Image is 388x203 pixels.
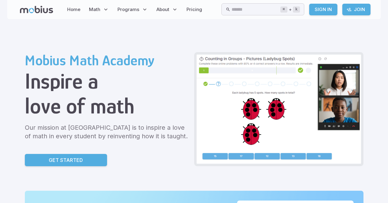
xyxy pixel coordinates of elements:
div: + [280,6,300,13]
span: Programs [117,6,139,13]
h2: Mobius Math Academy [25,52,189,69]
p: Get Started [49,156,83,164]
h1: love of math [25,94,189,118]
a: Sign In [309,4,337,15]
img: Grade 2 Class [197,55,361,164]
a: Join [342,4,371,15]
kbd: ⌘ [280,6,287,13]
h1: Inspire a [25,69,189,94]
a: Home [65,2,82,17]
a: Pricing [185,2,204,17]
p: Our mission at [GEOGRAPHIC_DATA] is to inspire a love of math in every student by reinventing how... [25,123,189,140]
span: About [156,6,169,13]
kbd: k [293,6,300,13]
a: Get Started [25,154,107,166]
span: Math [89,6,100,13]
